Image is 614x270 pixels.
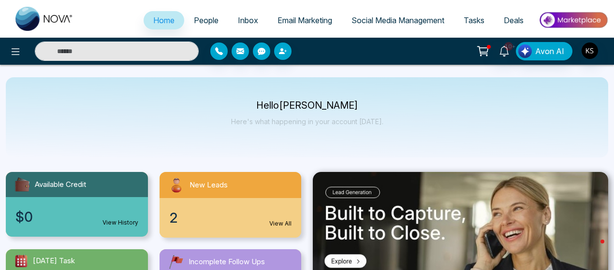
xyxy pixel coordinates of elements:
a: View All [269,219,292,228]
img: todayTask.svg [14,253,29,269]
span: People [194,15,219,25]
span: $0 [15,207,33,227]
span: Email Marketing [278,15,332,25]
a: Inbox [228,11,268,29]
span: Incomplete Follow Ups [189,256,265,268]
span: 10+ [504,42,513,51]
button: Avon AI [516,42,572,60]
img: Nova CRM Logo [15,7,73,31]
span: Deals [504,15,524,25]
span: 2 [169,208,178,228]
a: Deals [494,11,533,29]
a: View History [102,218,138,227]
p: Hello [PERSON_NAME] [231,101,383,110]
a: Email Marketing [268,11,342,29]
a: Home [144,11,184,29]
a: New Leads2View All [154,172,307,238]
span: [DATE] Task [33,256,75,267]
span: Inbox [238,15,258,25]
iframe: Intercom live chat [581,237,604,260]
a: Tasks [454,11,494,29]
img: newLeads.svg [167,176,186,194]
span: Available Credit [35,179,86,190]
a: 10+ [493,42,516,59]
span: Home [153,15,175,25]
a: Social Media Management [342,11,454,29]
span: Avon AI [535,45,564,57]
span: Tasks [464,15,484,25]
a: People [184,11,228,29]
p: Here's what happening in your account [DATE]. [231,117,383,126]
span: New Leads [190,180,228,191]
img: Market-place.gif [538,9,608,31]
span: Social Media Management [351,15,444,25]
img: Lead Flow [518,44,532,58]
img: User Avatar [582,43,598,59]
img: availableCredit.svg [14,176,31,193]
